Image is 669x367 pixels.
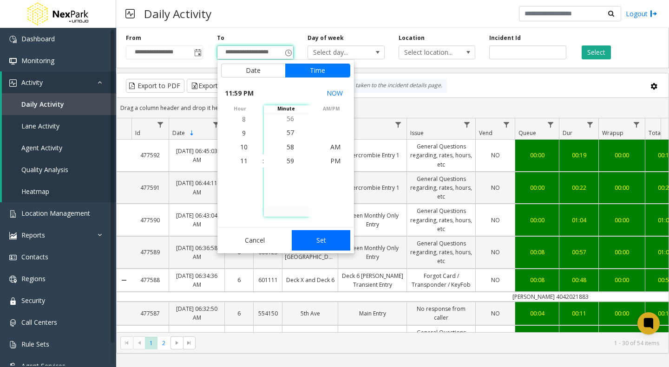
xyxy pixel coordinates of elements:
[131,213,169,227] a: 477590
[559,245,598,259] a: 00:57
[515,307,559,320] a: 00:04
[518,248,557,257] div: 00:08
[283,46,293,59] span: Toggle popup
[21,34,55,43] span: Dashboard
[2,137,116,159] a: Agent Activity
[559,307,598,320] a: 00:11
[9,79,17,87] img: 'icon'
[518,129,536,137] span: Queue
[157,337,170,349] span: Page 2
[562,183,596,192] div: 00:22
[131,245,169,259] a: 477589
[240,156,248,165] span: 11
[476,213,515,227] a: NO
[169,241,224,264] a: [DATE] 06:36:58 AM
[323,85,347,102] button: Select now
[254,307,282,320] a: 554150
[264,105,309,112] span: minute
[125,2,135,25] img: pageIcon
[515,213,559,227] a: 00:00
[650,9,657,19] img: logout
[9,210,17,218] img: 'icon'
[649,129,662,137] span: Total
[282,307,338,320] a: 5th Ave
[599,307,645,320] a: 00:00
[242,115,246,123] span: 8
[217,105,262,112] span: hour
[410,129,424,137] span: Issue
[192,46,203,59] span: Toggle popup
[563,129,572,137] span: Dur
[601,216,643,225] div: 00:00
[562,151,596,160] div: 00:19
[21,252,48,261] span: Contacts
[338,148,407,162] a: Abercrombie Entry 1
[169,209,224,231] a: [DATE] 06:43:04 AM
[562,309,596,318] div: 00:11
[117,118,669,332] div: Data table
[518,276,557,284] div: 00:08
[2,93,116,115] a: Daily Activity
[491,248,500,256] span: NO
[254,273,282,287] a: 601111
[491,216,500,224] span: NO
[476,245,515,259] a: NO
[131,148,169,162] a: 477592
[221,230,289,251] button: Cancel
[491,276,500,284] span: NO
[183,336,196,349] span: Go to the last page
[21,318,57,327] span: Call Centers
[285,64,350,77] button: Time tab
[309,105,354,112] span: AM/PM
[2,71,116,93] a: Activity
[407,204,475,236] a: General Questions regarding, rates, hours, etc
[287,114,294,123] span: 56
[338,181,407,194] a: Abercrombie Entry 1
[21,56,54,65] span: Monitoring
[169,176,224,199] a: [DATE] 06:44:11 AM
[626,9,657,19] a: Logout
[21,78,43,87] span: Activity
[407,269,475,291] a: Forgot Card / Transponder / KeyFob
[338,330,407,352] a: Philly North Transfer Exit
[461,118,473,131] a: Issue Filter Menu
[601,276,643,284] div: 00:00
[131,181,169,194] a: 477591
[599,213,645,227] a: 00:00
[582,45,611,59] button: Select
[9,254,17,261] img: 'icon'
[559,181,598,194] a: 00:22
[126,34,141,42] label: From
[559,273,598,287] a: 00:48
[599,245,645,259] a: 00:00
[515,245,559,259] a: 00:08
[188,129,196,137] span: Sortable
[9,276,17,283] img: 'icon'
[287,156,294,165] span: 59
[292,230,350,251] button: Set
[544,118,557,131] a: Queue Filter Menu
[602,129,623,137] span: Wrapup
[407,237,475,268] a: General Questions regarding, rates, hours, etc
[21,340,49,348] span: Rule Sets
[117,265,131,295] a: Collapse Details
[225,273,253,287] a: 6
[287,142,294,151] span: 58
[515,148,559,162] a: 00:00
[21,122,59,130] span: Lane Activity
[399,34,425,42] label: Location
[518,183,557,192] div: 00:00
[21,165,68,174] span: Quality Analysis
[518,216,557,225] div: 00:00
[154,118,167,131] a: Id Filter Menu
[392,118,405,131] a: Lane Filter Menu
[518,151,557,160] div: 00:00
[135,129,140,137] span: Id
[117,100,669,116] div: Drag a column header and drop it here to group by that column
[601,309,643,318] div: 00:00
[262,156,264,166] div: :
[599,181,645,194] a: 00:00
[491,184,500,192] span: NO
[187,79,248,93] button: Export to Excel
[169,144,224,167] a: [DATE] 06:45:03 AM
